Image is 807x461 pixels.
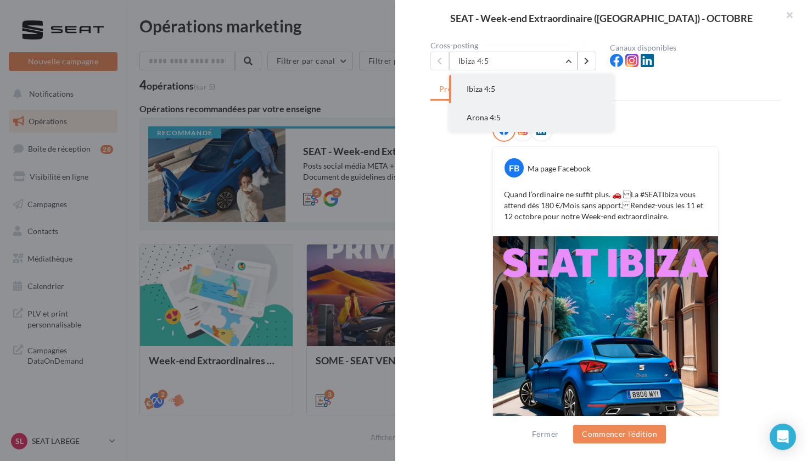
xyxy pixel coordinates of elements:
button: Ibiza 4:5 [449,52,578,70]
div: Cross-posting [430,42,601,49]
div: SEAT - Week-end Extraordinaire ([GEOGRAPHIC_DATA]) - OCTOBRE [413,13,789,23]
span: Ibiza 4:5 [467,84,495,93]
span: Arona 4:5 [467,113,501,122]
p: Quand l’ordinaire ne suffit plus. 🚗 La #SEATIbiza vous attend dès 180 €/Mois sans apport. Rendez-... [504,189,707,222]
button: Arona 4:5 [449,103,614,132]
button: Ibiza 4:5 [449,75,614,103]
div: FB [505,158,524,177]
div: Open Intercom Messenger [770,424,796,450]
button: Fermer [528,427,563,441]
div: Ma page Facebook [528,163,591,174]
button: Commencer l'édition [573,425,666,443]
div: Canaux disponibles [610,44,781,52]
